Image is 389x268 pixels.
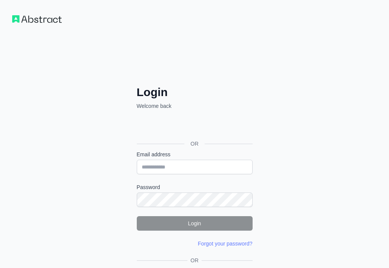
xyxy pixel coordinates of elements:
button: Login [137,216,253,231]
img: Workflow [12,15,62,23]
span: OR [184,140,205,148]
iframe: Przycisk Zaloguj się przez Google [133,118,255,135]
span: OR [187,257,202,264]
a: Forgot your password? [198,241,252,247]
label: Email address [137,151,253,158]
p: Welcome back [137,102,253,110]
h2: Login [137,85,253,99]
label: Password [137,183,253,191]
